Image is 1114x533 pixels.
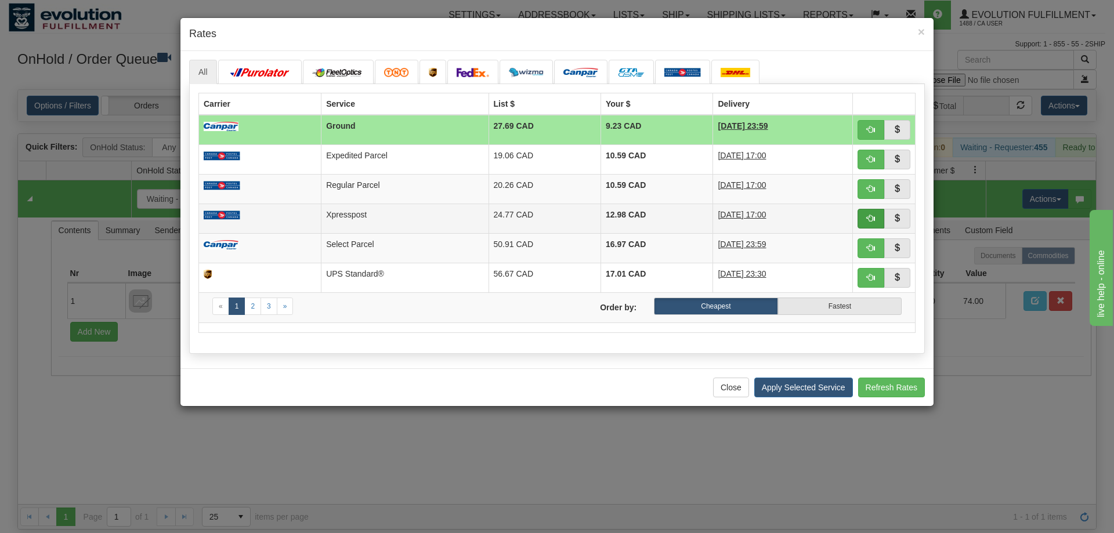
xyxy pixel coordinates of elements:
[277,298,294,315] a: Next
[713,378,749,397] button: Close
[199,93,321,115] th: Carrier
[321,263,489,292] td: UPS Standard®
[718,240,766,249] span: [DATE] 23:59
[489,115,601,145] td: 27.69 CAD
[212,298,229,315] a: Previous
[9,7,107,21] div: live help - online
[509,68,544,77] img: wizmo.png
[321,233,489,263] td: Select Parcel
[321,115,489,145] td: Ground
[601,144,713,174] td: 10.59 CAD
[721,68,750,77] img: dhl.png
[283,302,287,310] span: »
[489,204,601,233] td: 24.77 CAD
[601,174,713,204] td: 10.59 CAD
[204,151,240,161] img: Canada_post.png
[718,151,766,160] span: [DATE] 17:00
[713,174,853,204] td: 3 Days
[321,93,489,115] th: Service
[654,298,777,315] label: Cheapest
[718,210,766,219] span: [DATE] 17:00
[204,122,238,131] img: campar.png
[204,211,240,220] img: Canada_post.png
[713,115,853,145] td: 1 Day
[229,298,245,315] a: 1
[312,68,365,77] img: CarrierLogo_10182.png
[601,233,713,263] td: 16.97 CAD
[489,263,601,292] td: 56.67 CAD
[457,68,489,77] img: FedEx.png
[219,302,223,310] span: «
[557,298,645,313] label: Order by:
[718,180,766,190] span: [DATE] 17:00
[321,144,489,174] td: Expedited Parcel
[601,204,713,233] td: 12.98 CAD
[384,68,409,77] img: tnt.png
[489,93,601,115] th: List $
[563,68,598,77] img: campar.png
[713,233,853,263] td: 1 Day
[718,121,768,130] span: [DATE] 23:59
[489,144,601,174] td: 19.06 CAD
[227,68,292,77] img: purolator.png
[601,115,713,145] td: 9.23 CAD
[713,144,853,174] td: 2 Days
[489,174,601,204] td: 20.26 CAD
[718,269,766,278] span: [DATE] 23:30
[713,204,853,233] td: 2 Days
[189,27,925,42] h4: Rates
[713,263,853,292] td: 1 Day
[204,181,240,190] img: Canada_post.png
[664,68,701,77] img: Canada_post.png
[261,298,277,315] a: 3
[1087,207,1113,325] iframe: chat widget
[918,26,925,38] button: Close
[858,378,925,397] button: Refresh Rates
[601,93,713,115] th: Your $
[778,298,902,315] label: Fastest
[489,233,601,263] td: 50.91 CAD
[918,25,925,38] span: ×
[429,68,437,77] img: ups.png
[189,60,217,84] a: All
[713,93,853,115] th: Delivery
[618,68,645,77] img: CarrierLogo_10191.png
[754,378,853,397] button: Apply Selected Service
[321,204,489,233] td: Xpresspost
[204,240,238,249] img: campar.png
[601,263,713,292] td: 17.01 CAD
[204,270,212,279] img: ups.png
[321,174,489,204] td: Regular Parcel
[244,298,261,315] a: 2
